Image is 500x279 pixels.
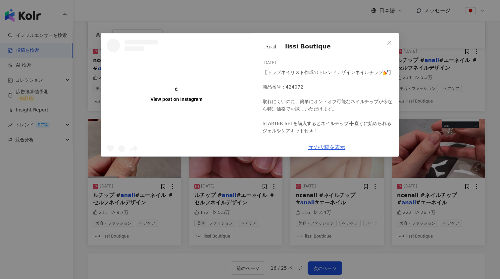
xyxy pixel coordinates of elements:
[383,36,396,49] button: Close
[263,60,394,66] div: [DATE]
[387,40,392,45] span: close
[263,38,278,54] img: KOL Avatar
[285,42,331,51] span: lissi Boutique
[263,38,384,54] a: KOL Avatarlissi Boutique
[151,96,203,102] div: View post on Instagram
[263,69,394,207] div: 【トップネイリスト作成のトレンドデザインネイルチップ💅】 商品番号 : 424072 取れにくいのに、簡単にオン・オフ可能なネイルチップが今なら特別価格でお試しいただけます。​ STARTER ...
[308,144,345,150] a: 元の投稿を表示
[101,34,252,156] a: View post on Instagram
